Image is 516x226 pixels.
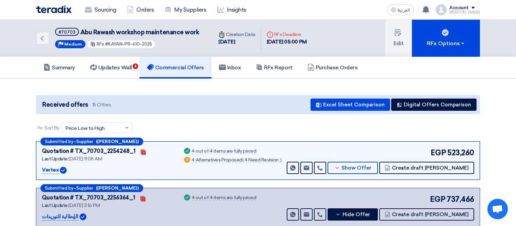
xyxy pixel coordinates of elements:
[328,208,378,221] button: Hide Offer
[42,166,59,174] p: Vertex
[76,139,93,144] span: Supplier
[80,29,199,36] span: Abu Rawash workshop maintenance work
[343,212,370,217] span: Hide Offer
[447,194,474,205] span: 737,466
[391,99,477,111] button: Digital Offers Comparison
[431,147,446,158] span: EGP
[267,38,307,46] div: [DATE] 05:00 PM
[244,157,279,163] span: 4 Need Revision,
[159,2,212,17] a: My Suppliers
[42,203,68,208] span: Last Update
[55,28,199,36] h5: Abu Rawash workshop maintenance work
[42,100,88,109] span: Received offers
[36,57,83,79] a: Summary
[59,30,76,34] div: #70703
[64,42,82,47] span: Medium
[436,4,447,15] img: profile_test.png
[212,57,249,79] a: Inbox
[328,162,378,174] button: Show Offer
[248,57,300,79] a: RFx Report
[392,212,469,217] span: Create draft [PERSON_NAME]
[83,57,139,79] a: Updates Wall4
[280,157,282,163] span: )
[487,199,508,219] div: Open chat
[147,64,204,71] h5: Commercial Offers
[212,2,252,17] a: Insights
[430,194,446,205] span: EGP
[447,147,474,158] span: 523,260
[105,41,152,47] span: #KAYAN-PR-610-2025
[342,166,371,171] span: Show Offer
[449,5,469,11] div: Account
[218,31,255,38] div: Creation Date
[96,186,139,190] b: ([PERSON_NAME])
[427,39,465,48] div: RFx Options
[45,139,73,144] span: Submitted by
[44,64,75,71] h5: Summary
[379,208,474,221] button: Create draft [PERSON_NAME]
[60,167,67,174] img: Verified Account
[307,64,358,71] h5: Purchase Orders
[92,102,111,108] span: 15 Offers
[42,147,136,155] div: Quotation # TX_70703_2254248_1
[192,195,256,201] div: 4 out of 4 items are fully priced
[40,138,143,145] div: –
[40,184,143,192] div: –
[192,149,256,154] div: 4 out of 4 items are fully priced
[68,203,100,208] span: [DATE] 3:16 PM
[96,139,139,144] b: ([PERSON_NAME])
[219,64,241,71] h5: Inbox
[385,20,412,57] button: Edit
[80,213,86,220] img: Verified Account
[133,64,138,69] span: 4
[392,166,469,171] span: Create draft [PERSON_NAME]
[398,8,410,13] span: العربية
[42,156,68,162] span: Last Update
[387,4,414,15] button: العربية
[76,186,93,190] span: Supplier
[267,31,307,38] div: RFx Deadline
[121,2,159,17] a: Orders
[90,64,132,71] h5: Updates Wall
[44,124,59,132] span: Sort By
[139,57,212,79] a: Commercial Offers
[412,20,480,57] button: RFx Options
[242,157,244,163] span: (
[68,156,102,162] span: [DATE] 11:08 AM
[97,41,104,47] span: RFx
[311,99,390,111] button: Excel Sheet Comparison
[449,11,480,14] div: [PERSON_NAME]
[45,186,73,190] span: Submitted by
[256,64,292,71] h5: RFx Report
[80,2,121,17] a: Sourcing
[300,57,365,79] a: Purchase Orders
[379,162,474,174] button: Create draft [PERSON_NAME]
[192,158,281,163] div: 4 Alternatives Proposed
[42,194,135,202] div: Quotation # TX_70703_2256364_1
[36,5,71,13] img: Teradix logo
[42,213,78,221] p: الإيطالية للتوريدات
[218,38,255,46] div: [DATE]
[66,125,105,132] span: Price Low to High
